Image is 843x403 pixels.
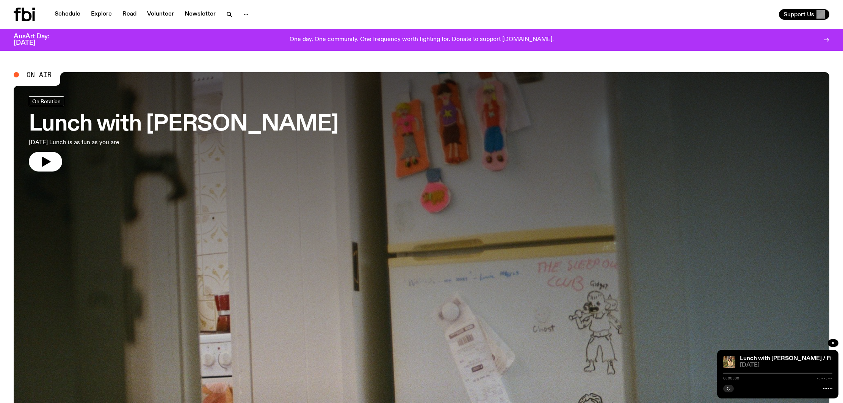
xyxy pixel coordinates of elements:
[816,376,832,380] span: -:--:--
[779,9,829,20] button: Support Us
[86,9,116,20] a: Explore
[118,9,141,20] a: Read
[27,71,52,78] span: On Air
[180,9,220,20] a: Newsletter
[14,33,62,46] h3: AusArt Day: [DATE]
[290,36,554,43] p: One day. One community. One frequency worth fighting for. Donate to support [DOMAIN_NAME].
[29,96,64,106] a: On Rotation
[29,138,223,147] p: [DATE] Lunch is as fun as you are
[29,96,338,172] a: Lunch with [PERSON_NAME][DATE] Lunch is as fun as you are
[783,11,814,18] span: Support Us
[143,9,179,20] a: Volunteer
[723,356,735,368] img: Tanya is standing in front of plants and a brick fence on a sunny day. She is looking to the left...
[50,9,85,20] a: Schedule
[29,114,338,135] h3: Lunch with [PERSON_NAME]
[32,98,61,104] span: On Rotation
[740,362,832,368] span: [DATE]
[723,376,739,380] span: 0:00:00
